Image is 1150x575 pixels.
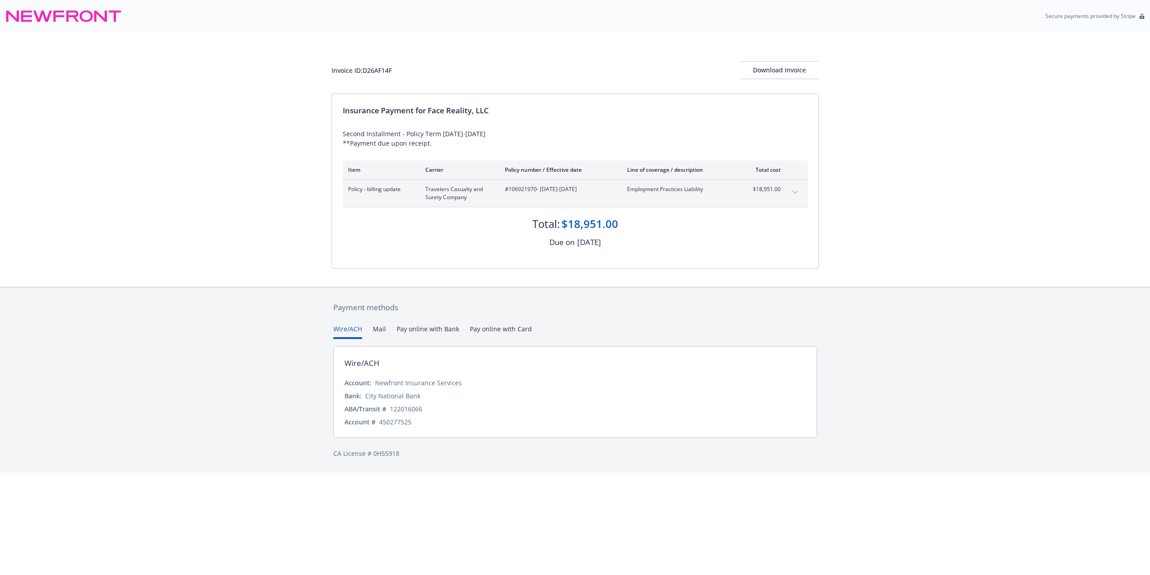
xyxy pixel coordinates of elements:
button: Wire/ACH [333,324,362,339]
div: Account: [345,378,372,388]
div: Second Installment - Policy Term [DATE]-[DATE] **Payment due upon receipt. [343,129,808,148]
span: Travelers Casualty and Surety Company [425,185,491,201]
span: Employment Practices Liability [627,185,733,193]
div: Total: [532,216,560,232]
div: Bank: [345,391,362,401]
div: Total cost [747,166,781,174]
div: Due on [549,236,575,248]
button: Download Invoice [740,61,819,79]
div: Policy number / Effective date [505,166,613,174]
div: 122016066 [390,404,422,414]
div: Account # [345,417,376,427]
div: Carrier [425,166,491,174]
div: 450277525 [379,417,411,427]
div: Insurance Payment for Face Reality, LLC [343,105,808,116]
div: ABA/Transit # [345,404,386,414]
div: Wire/ACH [345,357,380,369]
button: expand content [788,185,802,200]
button: Pay online with Bank [397,324,459,339]
div: Item [348,166,411,174]
button: Mail [373,324,386,339]
div: $18,951.00 [562,216,618,232]
span: Policy - billing update [348,185,411,193]
div: [DATE] [577,236,601,248]
div: Newfront Insurance Services [375,378,462,388]
div: Line of coverage / description [627,166,733,174]
div: CA License # 0H55918 [333,449,817,458]
span: $18,951.00 [747,185,781,193]
p: Secure payments provided by Stripe [1045,12,1136,20]
div: Policy - billing updateTravelers Casualty and Surety Company#106921970- [DATE]-[DATE]Employment P... [343,180,808,207]
button: Pay online with Card [470,324,532,339]
div: Payment methods [333,302,817,313]
div: City National Bank [365,391,420,401]
div: Invoice ID: D26AF14F [332,66,392,75]
div: Download Invoice [740,62,819,79]
span: #106921970 - [DATE]-[DATE] [505,185,613,193]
